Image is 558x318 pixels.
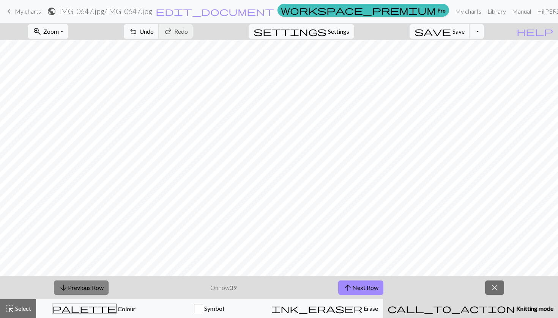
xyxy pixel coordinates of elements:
span: public [47,6,56,17]
button: Save [410,24,470,39]
span: undo [129,26,138,37]
span: help [517,26,553,37]
button: Next Row [338,280,383,295]
i: Settings [254,27,326,36]
span: palette [52,303,116,314]
span: Knitting mode [515,305,553,312]
a: Pro [277,4,449,17]
span: close [490,282,499,293]
button: SettingsSettings [249,24,354,39]
button: Symbol [151,299,267,318]
button: Undo [124,24,159,39]
span: Colour [117,305,136,312]
span: Symbol [203,305,224,312]
span: keyboard_arrow_left [5,6,14,17]
span: arrow_upward [343,282,352,293]
strong: 39 [230,284,236,291]
button: Knitting mode [383,299,558,318]
a: Library [484,4,509,19]
span: arrow_downward [59,282,68,293]
span: edit_document [156,6,274,17]
span: Zoom [43,28,59,35]
span: save [415,26,451,37]
span: call_to_action [388,303,515,314]
p: On row [210,283,236,292]
span: settings [254,26,326,37]
span: Erase [363,305,378,312]
span: workspace_premium [281,5,436,16]
span: Save [452,28,465,35]
button: Zoom [28,24,68,39]
button: Erase [266,299,383,318]
h2: IMG_0647.jpg / IMG_0647.jpg [59,7,152,16]
a: My charts [452,4,484,19]
span: My charts [15,8,41,15]
button: Colour [36,299,151,318]
span: Select [14,305,31,312]
a: My charts [5,5,41,18]
span: Settings [328,27,349,36]
button: Previous Row [54,280,109,295]
span: ink_eraser [271,303,363,314]
span: highlight_alt [5,303,14,314]
span: Undo [139,28,154,35]
a: Manual [509,4,534,19]
span: zoom_in [33,26,42,37]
